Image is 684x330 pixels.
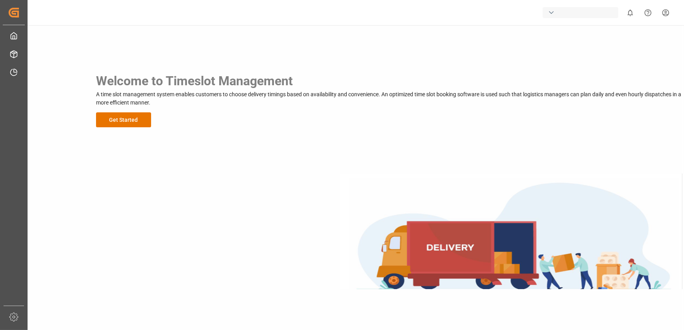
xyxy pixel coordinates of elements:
button: Help Center [639,4,657,22]
p: A time slot management system enables customers to choose delivery timings based on availability ... [96,90,682,107]
h3: Welcome to Timeslot Management [96,71,682,90]
button: Get Started [96,112,151,127]
img: Delivery Truck [340,174,682,289]
button: show 0 new notifications [621,4,639,22]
